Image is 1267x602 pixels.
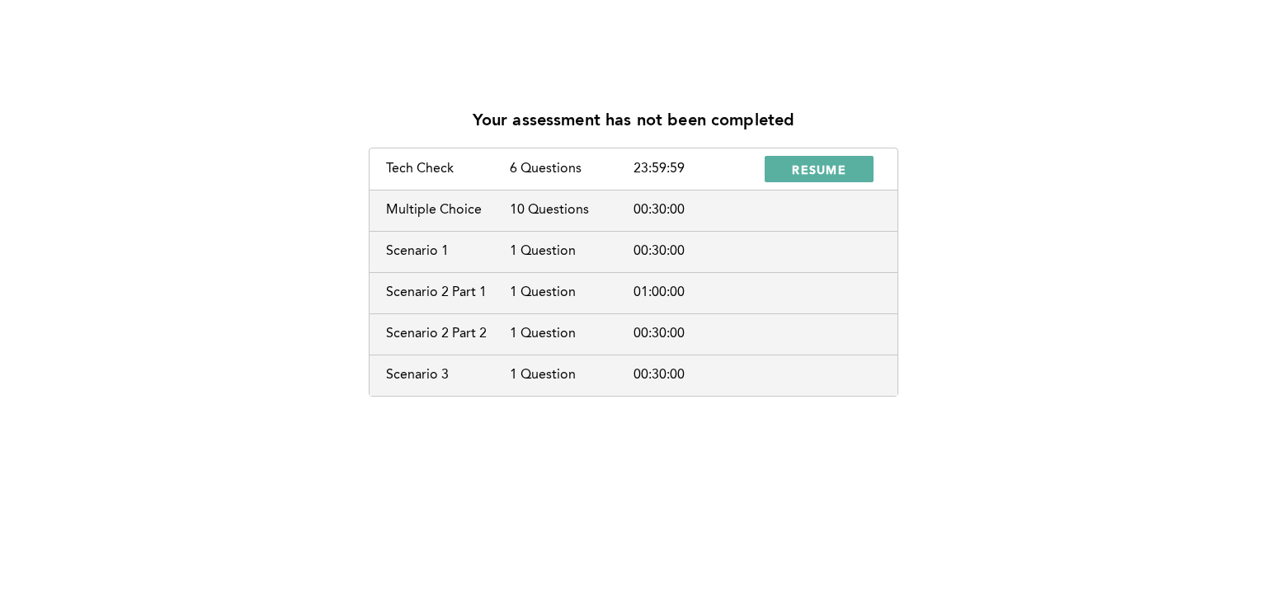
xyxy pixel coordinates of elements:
div: Multiple Choice [386,203,510,218]
div: 6 Questions [510,162,633,176]
div: 00:30:00 [633,327,757,341]
div: Scenario 2 Part 1 [386,285,510,300]
div: Scenario 1 [386,244,510,259]
div: 23:59:59 [633,162,757,176]
div: 1 Question [510,368,633,383]
div: 01:00:00 [633,285,757,300]
div: Tech Check [386,162,510,176]
div: 00:30:00 [633,368,757,383]
p: Your assessment has not been completed [473,112,795,131]
div: 00:30:00 [633,203,757,218]
div: Scenario 2 Part 2 [386,327,510,341]
div: 1 Question [510,244,633,259]
div: Scenario 3 [386,368,510,383]
div: 1 Question [510,327,633,341]
div: 10 Questions [510,203,633,218]
div: 00:30:00 [633,244,757,259]
div: 1 Question [510,285,633,300]
span: RESUME [792,162,846,177]
button: RESUME [765,156,874,182]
